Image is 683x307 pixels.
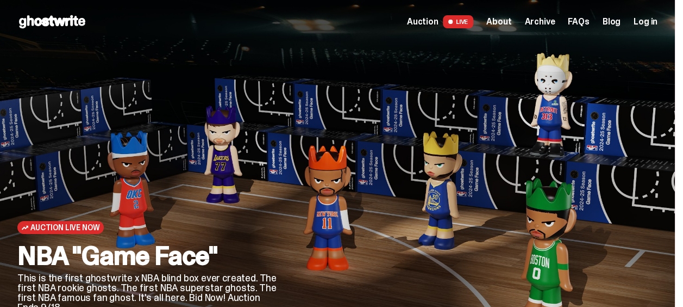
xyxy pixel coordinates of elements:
a: Blog [603,17,621,26]
a: FAQs [568,17,589,26]
a: Archive [524,17,555,26]
h2: NBA "Game Face" [17,243,277,269]
span: Auction Live Now [30,223,99,232]
a: About [486,17,511,26]
a: Log in [634,17,657,26]
span: Auction [407,17,438,26]
span: LIVE [443,15,474,28]
a: Auction LIVE [407,15,473,28]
